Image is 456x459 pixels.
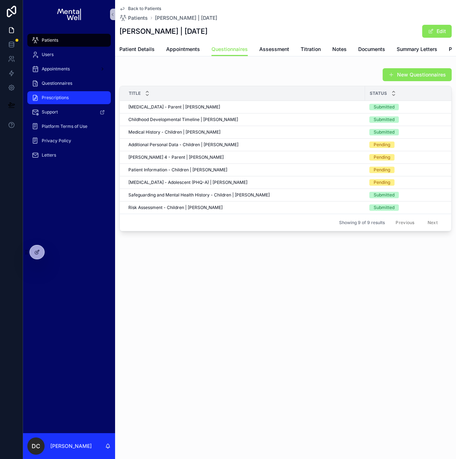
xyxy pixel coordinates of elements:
[259,46,289,53] span: Assessment
[128,180,361,185] a: [MEDICAL_DATA] - Adolescent (PHQ-A) | [PERSON_NAME]
[27,106,111,119] a: Support
[42,95,69,101] span: Prescriptions
[155,14,217,22] a: [PERSON_NAME] | [DATE]
[42,37,58,43] span: Patients
[27,149,111,162] a: Letters
[374,204,395,211] div: Submitted
[119,14,148,22] a: Patients
[42,124,87,129] span: Platform Terms of Use
[128,117,361,122] a: Childhood Developmental Timeline | [PERSON_NAME]
[27,62,111,75] a: Appointments
[332,46,347,53] span: Notes
[374,192,395,198] div: Submitted
[27,48,111,61] a: Users
[211,46,248,53] span: Questionnaires
[27,77,111,90] a: Questionnaires
[128,117,238,122] span: Childhood Developmental Timeline | [PERSON_NAME]
[301,43,321,57] a: Titration
[370,91,387,96] span: Status
[128,205,223,210] span: Risk Assessment - Children | [PERSON_NAME]
[166,43,200,57] a: Appointments
[374,116,395,123] div: Submitted
[119,43,155,57] a: Patient Details
[374,167,390,173] div: Pending
[397,43,437,57] a: Summary Letters
[374,179,390,186] div: Pending
[383,68,452,81] button: New Questionnaires
[374,104,395,110] div: Submitted
[128,192,270,198] span: Safeguarding and Mental Health History - Children | [PERSON_NAME]
[129,91,141,96] span: Title
[128,192,361,198] a: Safeguarding and Mental Health History - Children | [PERSON_NAME]
[128,104,361,110] a: [MEDICAL_DATA] - Parent | [PERSON_NAME]
[119,26,208,36] h1: [PERSON_NAME] | [DATE]
[119,46,155,53] span: Patient Details
[128,129,361,135] a: Medical History - Children | [PERSON_NAME]
[128,154,224,160] span: [PERSON_NAME] 4 - Parent | [PERSON_NAME]
[128,167,227,173] span: Patient Information - Children | [PERSON_NAME]
[128,104,220,110] span: [MEDICAL_DATA] - Parent | [PERSON_NAME]
[166,46,200,53] span: Appointments
[23,29,115,171] div: scrollable content
[358,43,385,57] a: Documents
[42,80,72,86] span: Questionnaires
[42,66,70,72] span: Appointments
[374,142,390,148] div: Pending
[128,205,361,210] a: Risk Assessment - Children | [PERSON_NAME]
[42,109,58,115] span: Support
[42,152,56,158] span: Letters
[128,14,148,22] span: Patients
[422,25,452,38] button: Edit
[128,129,220,135] span: Medical History - Children | [PERSON_NAME]
[211,43,248,56] a: Questionnaires
[128,180,247,185] span: [MEDICAL_DATA] - Adolescent (PHQ-A) | [PERSON_NAME]
[27,120,111,133] a: Platform Terms of Use
[50,442,92,450] p: [PERSON_NAME]
[259,43,289,57] a: Assessment
[42,52,54,57] span: Users
[32,442,40,450] span: DC
[128,154,361,160] a: [PERSON_NAME] 4 - Parent | [PERSON_NAME]
[332,43,347,57] a: Notes
[128,167,361,173] a: Patient Information - Children | [PERSON_NAME]
[374,154,390,161] div: Pending
[339,220,385,226] span: Showing 9 of 9 results
[27,34,111,47] a: Patients
[119,6,161,11] a: Back to Patients
[374,129,395,135] div: Submitted
[128,142,238,148] span: Additional Personal Data - Children | [PERSON_NAME]
[57,9,81,20] img: App logo
[27,91,111,104] a: Prescriptions
[358,46,385,53] span: Documents
[128,6,161,11] span: Back to Patients
[301,46,321,53] span: Titration
[128,142,361,148] a: Additional Personal Data - Children | [PERSON_NAME]
[27,134,111,147] a: Privacy Policy
[42,138,71,144] span: Privacy Policy
[397,46,437,53] span: Summary Letters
